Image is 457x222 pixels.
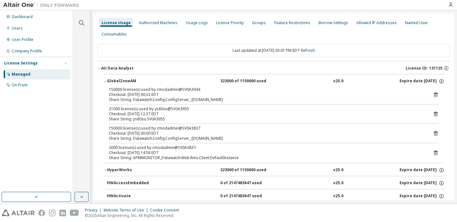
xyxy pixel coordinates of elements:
[101,66,134,71] div: AU Data Analyst
[274,20,310,25] div: Feature Restrictions
[107,193,164,199] div: HWActivate
[38,210,45,216] img: facebook.svg
[109,106,423,111] div: 21000 license(s) used by ys80su@SV0A3655
[97,44,450,57] div: Last updated at: [DATE] 03:01 PM EDT
[12,72,30,77] div: Managed
[109,131,423,136] div: Checkout: [DATE] 00:00 EDT
[59,210,66,216] img: linkedin.svg
[107,176,444,190] button: HWAccessEmbedded0 of 2147483647 usedv25.0Expire date:[DATE]
[97,61,450,75] button: AU Data AnalystLicense ID: 131125
[109,92,423,97] div: Checkout: [DATE] 00:32 EDT
[252,20,266,25] div: Groups
[70,210,79,216] img: youtube.svg
[12,49,42,54] div: Company Profile
[3,2,83,8] img: Altair One
[2,210,35,216] img: altair_logo.svg
[109,87,423,92] div: 150000 license(s) used by cmodadmin@SV0A3944
[49,210,56,216] img: instagram.svg
[150,208,183,213] div: Cookie Consent
[107,78,164,84] div: GlobalZoneAM
[400,78,444,84] div: Expire date: [DATE]
[107,189,444,203] button: HWActivate0 of 2147483647 usedv25.0Expire date:[DATE]
[216,20,244,25] div: License Priority
[109,111,423,117] div: Checkout: [DATE] 12:37 EDT
[109,117,423,122] div: Share String: ys80su:SV0A3655
[319,20,348,25] div: Borrow Settings
[109,155,423,160] div: Share String: APMMONITOR_Datawatch.Web.Rms.Client:DefaultInstance
[405,20,428,25] div: Named User
[139,20,177,25] div: Authorized Machines
[103,74,444,88] button: GlobalZoneAM323000 of 1150000 usedv25.0Expire date:[DATE]
[12,37,33,42] div: User Profile
[103,163,444,177] button: HyperWorks323000 of 1150000 usedv25.0Expire date:[DATE]
[107,167,164,173] div: HyperWorks
[333,180,343,186] div: v25.0
[109,97,423,102] div: Share String: Datawatch.Config.ConfigServer_:[DOMAIN_NAME]
[406,66,442,71] span: License ID: 131125
[220,180,277,186] div: 0 of 2147483647 used
[85,208,103,213] div: Privacy
[400,167,444,173] div: Expire date: [DATE]
[220,78,277,84] div: 323000 of 1150000 used
[333,193,343,199] div: v25.0
[85,213,183,218] p: © 2025 Altair Engineering, Inc. All Rights Reserved.
[186,20,208,25] div: Usage Logs
[333,78,343,84] div: v25.0
[4,61,38,66] div: License Settings
[356,20,397,25] div: Allowed IP Addresses
[102,32,127,37] div: Consumables
[12,26,23,31] div: Users
[12,83,28,88] div: On Prem
[109,145,423,150] div: 2000 license(s) used by cmodadmin@SV0A3837
[107,180,164,186] div: HWAccessEmbedded
[220,193,277,199] div: 0 of 2147483647 used
[400,193,444,199] div: Expire date: [DATE]
[400,180,444,186] div: Expire date: [DATE]
[102,20,131,25] div: License Usage
[109,136,423,141] div: Share String: Datawatch.Config.ConfigServer_:[DOMAIN_NAME]
[103,208,150,213] div: Website Terms of Use
[12,14,33,19] div: Dashboard
[109,126,423,131] div: 150000 license(s) used by cmodadmin@SV0A3837
[220,167,277,173] div: 323000 of 1150000 used
[109,150,423,155] div: Checkout: [DATE] 14:58 EDT
[333,167,343,173] div: v25.0
[301,48,315,53] a: Refresh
